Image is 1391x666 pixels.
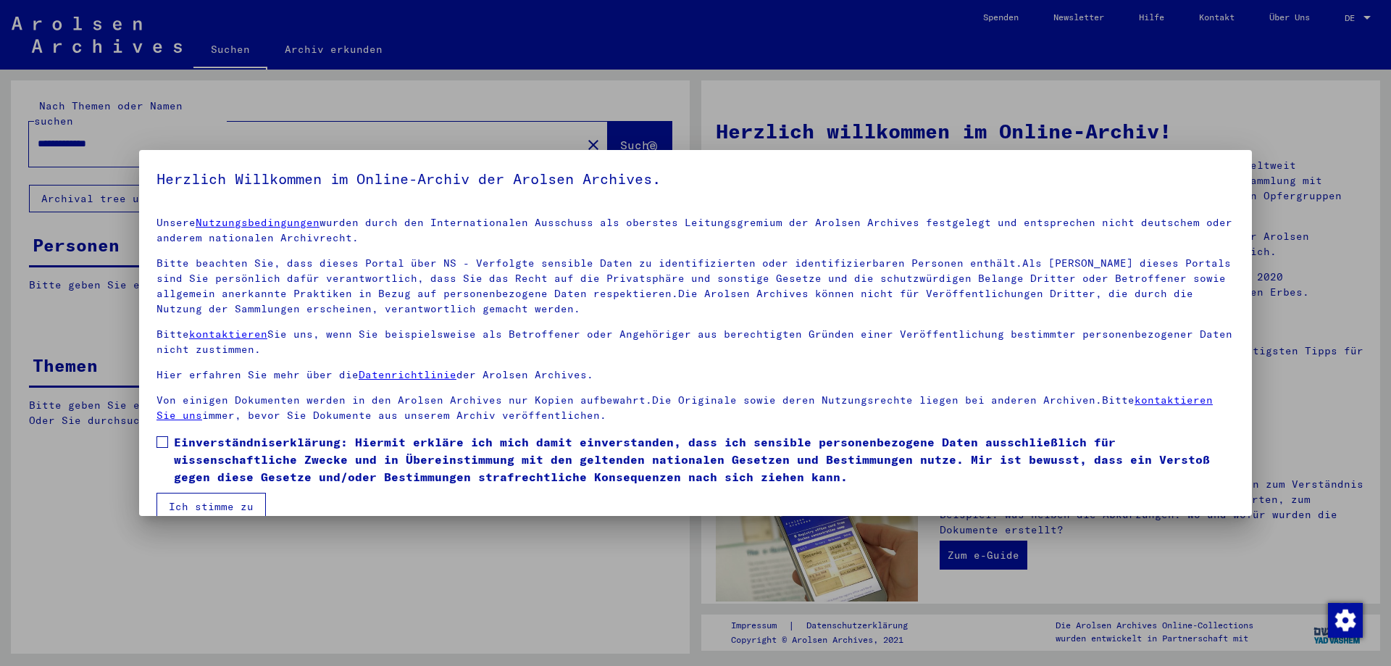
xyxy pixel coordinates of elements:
[1328,603,1363,638] img: Zustimmung ändern
[189,328,267,341] a: kontaktieren
[156,167,1235,191] h5: Herzlich Willkommen im Online-Archiv der Arolsen Archives.
[174,433,1235,486] span: Einverständniserklärung: Hiermit erkläre ich mich damit einverstanden, dass ich sensible personen...
[156,215,1235,246] p: Unsere wurden durch den Internationalen Ausschuss als oberstes Leitungsgremium der Arolsen Archiv...
[156,493,266,520] button: Ich stimme zu
[156,327,1235,357] p: Bitte Sie uns, wenn Sie beispielsweise als Betroffener oder Angehöriger aus berechtigten Gründen ...
[156,256,1235,317] p: Bitte beachten Sie, dass dieses Portal über NS - Verfolgte sensible Daten zu identifizierten oder...
[156,394,1213,422] a: kontaktieren Sie uns
[156,393,1235,423] p: Von einigen Dokumenten werden in den Arolsen Archives nur Kopien aufbewahrt.Die Originale sowie d...
[196,216,319,229] a: Nutzungsbedingungen
[359,368,456,381] a: Datenrichtlinie
[156,367,1235,383] p: Hier erfahren Sie mehr über die der Arolsen Archives.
